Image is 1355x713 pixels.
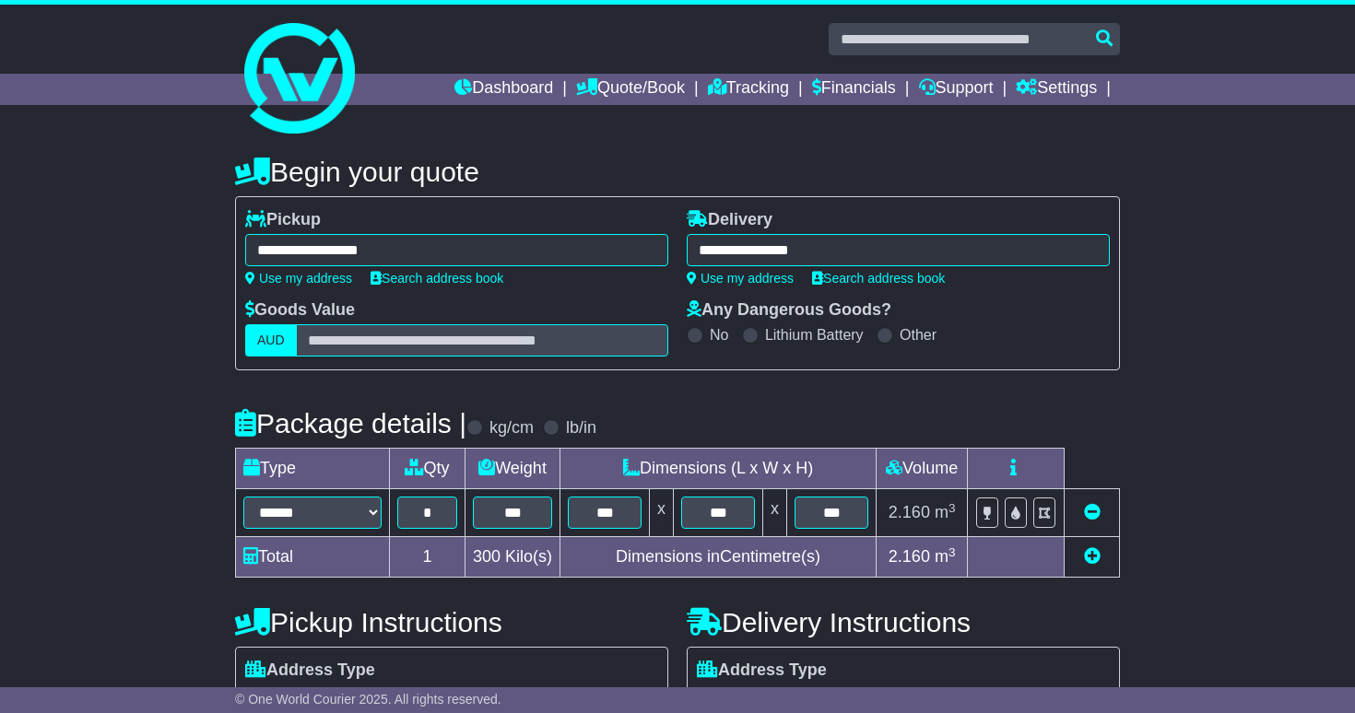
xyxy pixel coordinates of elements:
a: Search address book [371,271,503,286]
label: Delivery [687,210,772,230]
td: Qty [390,449,465,489]
a: Search address book [812,271,945,286]
span: © One World Courier 2025. All rights reserved. [235,692,501,707]
label: Any Dangerous Goods? [687,300,891,321]
td: 1 [390,537,465,578]
a: Add new item [1084,547,1101,566]
label: AUD [245,324,297,356]
span: 2.160 [889,503,930,521]
a: Remove this item [1084,503,1101,521]
label: No [710,326,728,344]
span: m [935,547,956,566]
a: Use my address [687,271,794,286]
label: Pickup [245,210,321,230]
span: m [935,503,956,521]
td: Type [236,449,390,489]
td: Total [236,537,390,578]
td: Kilo(s) [465,537,560,578]
label: Address Type [245,660,375,681]
label: Lithium Battery [765,326,864,344]
a: Support [919,74,994,105]
td: x [763,489,787,537]
a: Tracking [708,74,789,105]
a: Settings [1016,74,1097,105]
label: Goods Value [245,300,355,321]
td: Dimensions (L x W x H) [560,449,877,489]
td: Weight [465,449,560,489]
span: 2.160 [889,547,930,566]
label: lb/in [566,418,596,438]
td: Volume [877,449,968,489]
h4: Delivery Instructions [687,607,1120,637]
h4: Begin your quote [235,157,1120,187]
label: Other [900,326,937,344]
sup: 3 [948,545,956,559]
td: x [650,489,674,537]
label: kg/cm [489,418,534,438]
label: Address Type [697,660,827,681]
a: Use my address [245,271,352,286]
td: Dimensions in Centimetre(s) [560,537,877,578]
a: Financials [812,74,896,105]
sup: 3 [948,501,956,515]
h4: Package details | [235,408,466,438]
a: Quote/Book [576,74,685,105]
h4: Pickup Instructions [235,607,668,637]
a: Dashboard [454,74,553,105]
span: 300 [473,547,501,566]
